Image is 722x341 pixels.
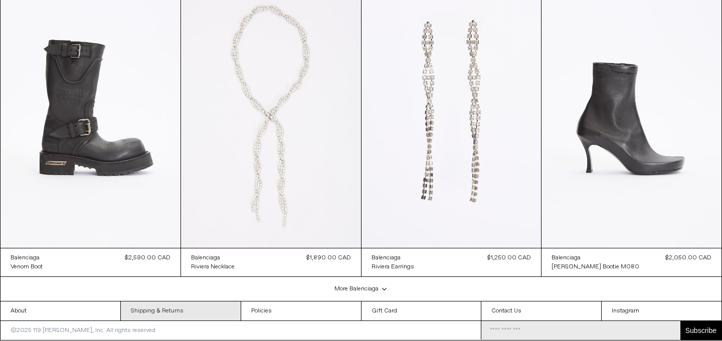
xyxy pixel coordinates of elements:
[1,277,722,301] div: More Balenciaga
[1,301,120,320] a: About
[241,301,361,320] a: Policies
[481,321,680,340] input: Email Address
[11,253,43,262] a: Balenciaga
[372,262,414,271] a: Riviera Earrings
[191,253,235,262] a: Balenciaga
[680,321,721,340] button: Subscribe
[372,253,414,262] a: Balenciaga
[552,253,639,262] a: Balenciaga
[1,321,167,340] p: ©2025 119 [PERSON_NAME], Inc. All rights reserved.
[362,301,481,320] a: Gift Card
[306,253,351,262] div: $1,890.00 CAD
[125,253,170,262] div: $2,590.00 CAD
[665,253,711,262] div: $2,050.00 CAD
[11,262,43,271] a: Venom Boot
[552,254,581,262] div: Balenciaga
[602,301,721,320] a: Instagram
[191,262,235,271] a: Riviera Necklace
[372,254,401,262] div: Balenciaga
[191,254,220,262] div: Balenciaga
[11,254,40,262] div: Balenciaga
[487,253,531,262] div: $1,250.00 CAD
[481,301,601,320] a: Contact Us
[552,262,639,271] a: [PERSON_NAME] Bootie M080
[121,301,241,320] a: Shipping & Returns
